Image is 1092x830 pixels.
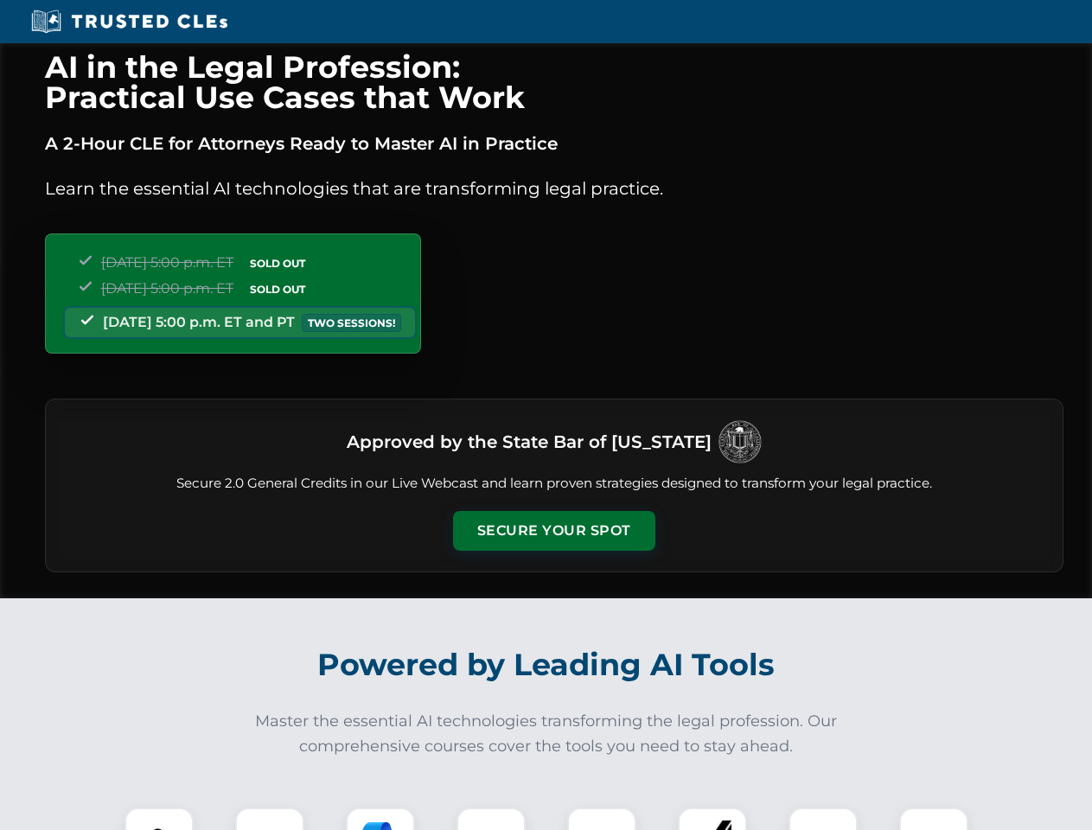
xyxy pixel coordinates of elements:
h1: AI in the Legal Profession: Practical Use Cases that Work [45,52,1063,112]
h2: Powered by Leading AI Tools [67,635,1025,695]
span: SOLD OUT [244,254,311,272]
p: Learn the essential AI technologies that are transforming legal practice. [45,175,1063,202]
span: [DATE] 5:00 p.m. ET [101,254,233,271]
img: Logo [718,420,762,463]
h3: Approved by the State Bar of [US_STATE] [347,426,712,457]
p: Secure 2.0 General Credits in our Live Webcast and learn proven strategies designed to transform ... [67,474,1042,494]
span: [DATE] 5:00 p.m. ET [101,280,233,297]
p: A 2-Hour CLE for Attorneys Ready to Master AI in Practice [45,130,1063,157]
p: Master the essential AI technologies transforming the legal profession. Our comprehensive courses... [244,709,849,759]
img: Trusted CLEs [26,9,233,35]
button: Secure Your Spot [453,511,655,551]
span: SOLD OUT [244,280,311,298]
